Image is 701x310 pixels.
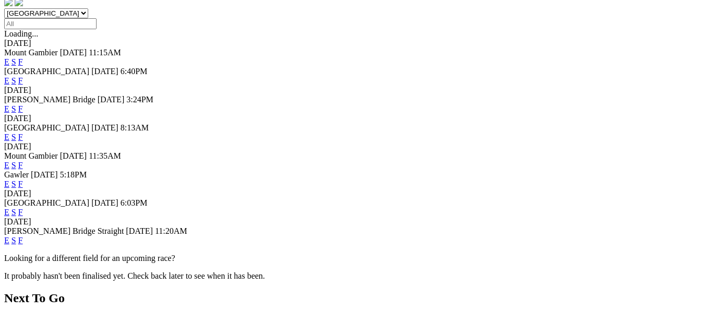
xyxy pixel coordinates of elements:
[18,104,23,113] a: F
[4,95,96,104] span: [PERSON_NAME] Bridge
[18,57,23,66] a: F
[121,123,149,132] span: 8:13AM
[4,133,9,141] a: E
[60,170,87,179] span: 5:18PM
[98,95,125,104] span: [DATE]
[60,48,87,57] span: [DATE]
[18,161,23,170] a: F
[18,180,23,188] a: F
[11,208,16,217] a: S
[121,198,148,207] span: 6:03PM
[4,57,9,66] a: E
[11,76,16,85] a: S
[11,133,16,141] a: S
[18,133,23,141] a: F
[4,123,89,132] span: [GEOGRAPHIC_DATA]
[4,226,124,235] span: [PERSON_NAME] Bridge Straight
[11,161,16,170] a: S
[60,151,87,160] span: [DATE]
[4,189,697,198] div: [DATE]
[4,86,697,95] div: [DATE]
[91,67,118,76] span: [DATE]
[4,161,9,170] a: E
[4,142,697,151] div: [DATE]
[4,67,89,76] span: [GEOGRAPHIC_DATA]
[4,198,89,207] span: [GEOGRAPHIC_DATA]
[121,67,148,76] span: 6:40PM
[4,39,697,48] div: [DATE]
[4,29,38,38] span: Loading...
[18,236,23,245] a: F
[91,198,118,207] span: [DATE]
[4,170,29,179] span: Gawler
[11,57,16,66] a: S
[4,254,697,263] p: Looking for a different field for an upcoming race?
[89,48,121,57] span: 11:15AM
[4,236,9,245] a: E
[4,271,265,280] partial: It probably hasn't been finalised yet. Check back later to see when it has been.
[126,226,153,235] span: [DATE]
[31,170,58,179] span: [DATE]
[11,236,16,245] a: S
[4,217,697,226] div: [DATE]
[4,291,697,305] h2: Next To Go
[155,226,187,235] span: 11:20AM
[11,104,16,113] a: S
[91,123,118,132] span: [DATE]
[4,208,9,217] a: E
[89,151,121,160] span: 11:35AM
[18,208,23,217] a: F
[4,48,58,57] span: Mount Gambier
[4,18,97,29] input: Select date
[4,151,58,160] span: Mount Gambier
[11,180,16,188] a: S
[4,104,9,113] a: E
[126,95,153,104] span: 3:24PM
[4,76,9,85] a: E
[18,76,23,85] a: F
[4,180,9,188] a: E
[4,114,697,123] div: [DATE]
